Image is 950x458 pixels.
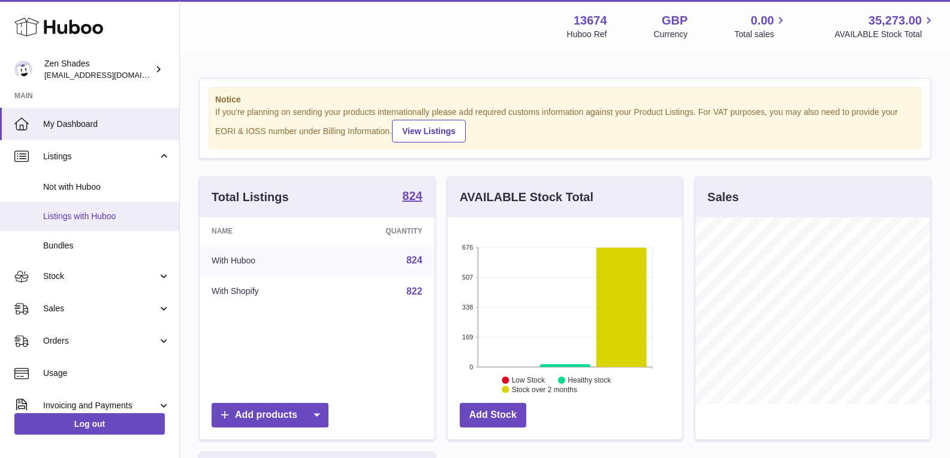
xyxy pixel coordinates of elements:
span: My Dashboard [43,119,170,130]
span: Invoicing and Payments [43,400,158,411]
text: 0 [469,363,473,371]
text: 338 [462,304,473,311]
strong: GBP [662,13,687,29]
span: Total sales [734,29,788,40]
a: 824 [402,190,422,204]
div: Currency [654,29,688,40]
td: With Shopify [200,276,326,307]
span: AVAILABLE Stock Total [834,29,936,40]
span: Not with Huboo [43,181,170,193]
span: Usage [43,368,170,379]
text: Low Stock [512,376,545,384]
h3: AVAILABLE Stock Total [460,189,593,205]
a: 824 [406,255,423,265]
span: 35,273.00 [868,13,922,29]
text: Healthy stock [568,376,611,384]
a: View Listings [392,120,466,142]
text: 169 [462,333,473,341]
text: 676 [462,244,473,251]
span: Stock [43,271,158,282]
span: 0.00 [751,13,774,29]
th: Quantity [326,217,434,245]
span: [EMAIL_ADDRESS][DOMAIN_NAME] [44,70,176,80]
a: Add Stock [460,403,526,427]
a: 822 [406,286,423,296]
a: Log out [14,413,165,435]
img: internalAdmin-13674@internal.huboo.com [14,60,32,78]
strong: 13674 [574,13,607,29]
strong: Notice [215,94,915,105]
span: Bundles [43,240,170,251]
div: If you're planning on sending your products internationally please add required customs informati... [215,107,915,142]
td: With Huboo [200,245,326,276]
text: 507 [462,274,473,281]
h3: Total Listings [212,189,289,205]
div: Zen Shades [44,58,152,81]
a: 35,273.00 AVAILABLE Stock Total [834,13,936,40]
a: 0.00 Total sales [734,13,788,40]
span: Listings with Huboo [43,211,170,222]
span: Sales [43,303,158,314]
th: Name [200,217,326,245]
span: Orders [43,335,158,347]
div: Huboo Ref [567,29,607,40]
span: Listings [43,151,158,162]
a: Add products [212,403,328,427]
text: Stock over 2 months [512,386,577,394]
h3: Sales [707,189,738,205]
strong: 824 [402,190,422,202]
